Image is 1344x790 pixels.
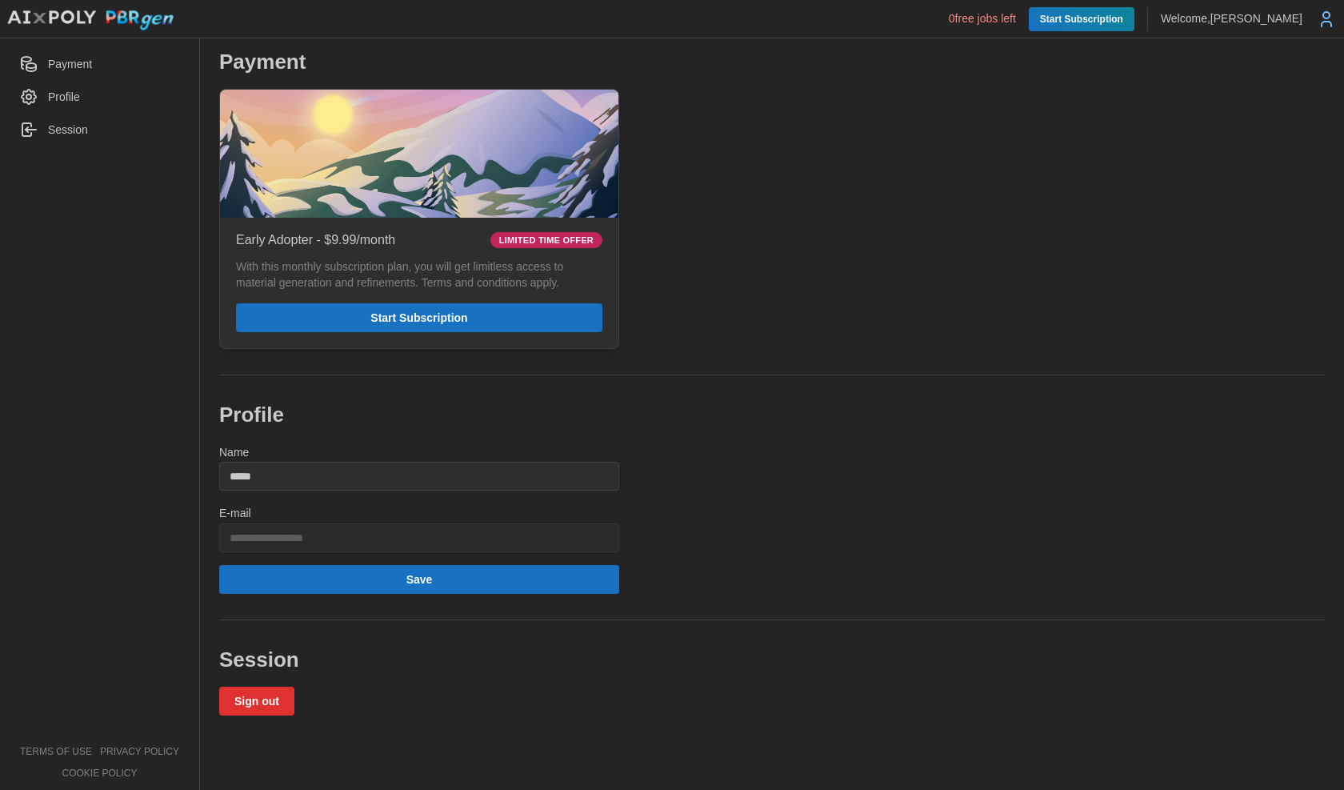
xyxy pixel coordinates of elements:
[48,58,92,70] span: Payment
[1040,7,1123,31] span: Start Subscription
[62,767,137,780] a: cookie policy
[236,303,602,332] button: Start Subscription
[499,233,594,247] span: Limited Time Offer
[48,123,88,136] span: Session
[10,81,190,114] a: Profile
[236,259,602,291] p: With this monthly subscription plan, you will get limitless access to material generation and ref...
[219,401,619,429] h2: Profile
[1029,7,1134,31] a: Start Subscription
[6,10,174,31] img: AIxPoly PBRgen
[220,90,618,218] img: Norway
[219,444,249,462] label: Name
[219,646,619,674] h2: Session
[406,566,433,593] span: Save
[10,48,190,81] a: Payment
[219,687,294,716] button: Sign out
[219,48,619,76] h2: Payment
[236,231,395,251] p: Early Adopter - $9.99/month
[1161,10,1302,26] p: Welcome, [PERSON_NAME]
[234,688,279,715] span: Sign out
[100,745,179,759] a: privacy policy
[10,114,190,146] a: Session
[370,304,467,331] span: Start Subscription
[949,10,1016,26] p: 0 free jobs left
[48,90,80,103] span: Profile
[219,565,619,594] button: Save
[219,505,251,523] label: E-mail
[20,745,92,759] a: terms of use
